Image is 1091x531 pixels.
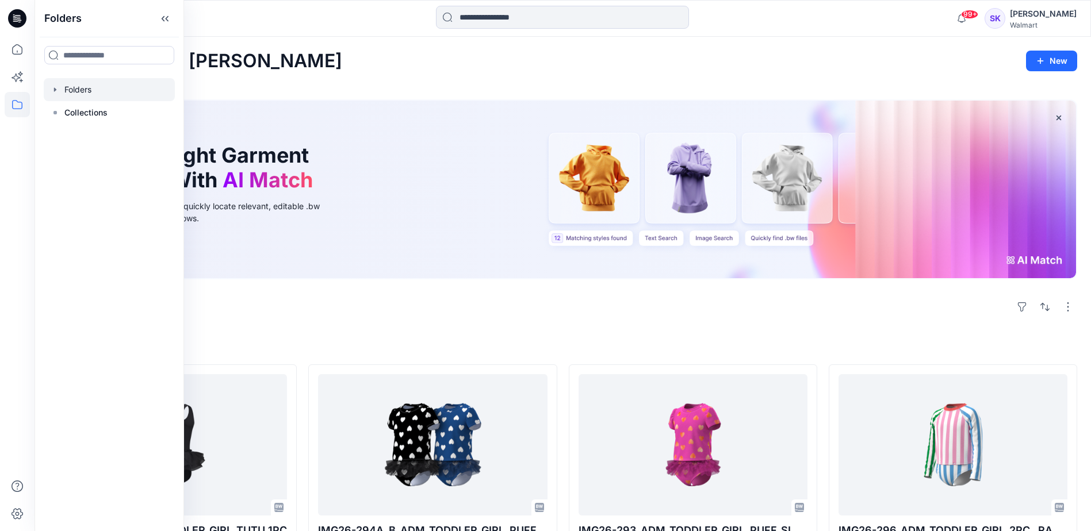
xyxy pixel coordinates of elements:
span: AI Match [223,167,313,193]
button: New [1026,51,1077,71]
div: SK [985,8,1005,29]
div: Walmart [1010,21,1077,29]
a: IMG26-294A_B_ADM_TODDLER_GIRL_PUFF_SLV_RG_AND_RUFFLE_SCOOP_BOTTOM [318,374,547,515]
span: 99+ [961,10,978,19]
div: Use text or image search to quickly locate relevant, editable .bw files for faster design workflows. [77,200,336,224]
p: Collections [64,106,108,120]
a: IMG26-296_ADM_TODDLER_GIRL_2PC _RAGLAN_RG_W_SCOOP_BOTTOM [839,374,1067,515]
h4: Styles [48,339,1077,353]
div: [PERSON_NAME] [1010,7,1077,21]
a: IMG26-293_ADM_TODDLER_GIRL_PUFF_SLV_RG_AND_RUFFLE_SCOOP_BOTTOM [579,374,807,515]
h1: Find the Right Garment Instantly With [77,143,319,193]
h2: Welcome back, [PERSON_NAME] [48,51,342,72]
